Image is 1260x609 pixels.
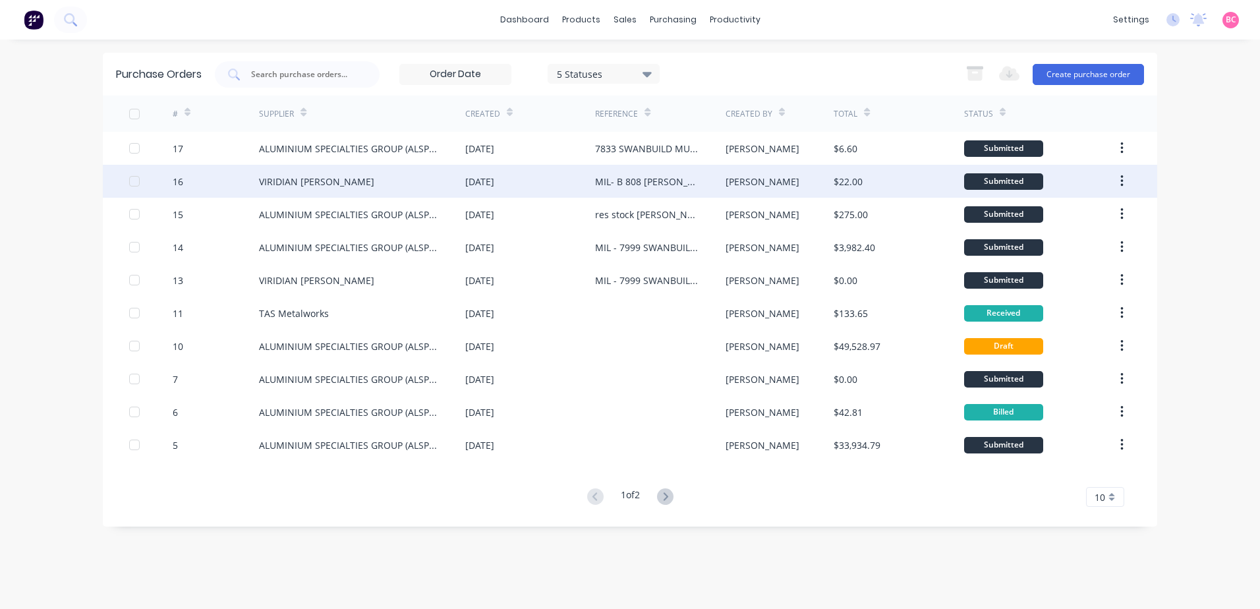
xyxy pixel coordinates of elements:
[494,10,556,30] a: dashboard
[557,67,651,80] div: 5 Statuses
[465,142,494,156] div: [DATE]
[964,404,1043,420] div: Billed
[173,142,183,156] div: 17
[834,175,863,188] div: $22.00
[834,241,875,254] div: $3,982.40
[834,108,857,120] div: Total
[173,438,178,452] div: 5
[1106,10,1156,30] div: settings
[173,241,183,254] div: 14
[173,306,183,320] div: 11
[250,68,359,81] input: Search purchase orders...
[259,175,374,188] div: VIRIDIAN [PERSON_NAME]
[964,371,1043,388] div: Submitted
[834,339,880,353] div: $49,528.97
[465,372,494,386] div: [DATE]
[465,208,494,221] div: [DATE]
[465,405,494,419] div: [DATE]
[726,405,799,419] div: [PERSON_NAME]
[607,10,643,30] div: sales
[595,142,699,156] div: 7833 SWANBUILD MURLONG SET E
[726,306,799,320] div: [PERSON_NAME]
[465,241,494,254] div: [DATE]
[24,10,43,30] img: Factory
[259,142,439,156] div: ALUMINIUM SPECIALTIES GROUP (ALSPEC)
[173,208,183,221] div: 15
[834,208,868,221] div: $275.00
[465,175,494,188] div: [DATE]
[465,339,494,353] div: [DATE]
[726,108,772,120] div: Created By
[595,208,699,221] div: res stock [PERSON_NAME]
[259,306,329,320] div: TAS Metalworks
[964,338,1043,355] div: Draft
[595,274,699,287] div: MIL - 7999 SWANBUILD [PERSON_NAME]
[726,372,799,386] div: [PERSON_NAME]
[173,405,178,419] div: 6
[259,108,294,120] div: Supplier
[964,239,1043,256] div: Submitted
[173,274,183,287] div: 13
[465,438,494,452] div: [DATE]
[116,67,202,82] div: Purchase Orders
[834,306,868,320] div: $133.65
[400,65,511,84] input: Order Date
[964,108,993,120] div: Status
[173,372,178,386] div: 7
[964,272,1043,289] div: Submitted
[259,274,374,287] div: VIRIDIAN [PERSON_NAME]
[726,241,799,254] div: [PERSON_NAME]
[259,405,439,419] div: ALUMINIUM SPECIALTIES GROUP (ALSPEC)
[964,305,1043,322] div: Received
[964,173,1043,190] div: Submitted
[173,108,178,120] div: #
[726,142,799,156] div: [PERSON_NAME]
[834,142,857,156] div: $6.60
[259,208,439,221] div: ALUMINIUM SPECIALTIES GROUP (ALSPEC)
[465,108,500,120] div: Created
[621,488,640,507] div: 1 of 2
[726,438,799,452] div: [PERSON_NAME]
[1226,14,1236,26] span: BC
[964,140,1043,157] div: Submitted
[964,437,1043,453] div: Submitted
[465,274,494,287] div: [DATE]
[643,10,703,30] div: purchasing
[1095,490,1105,504] span: 10
[1033,64,1144,85] button: Create purchase order
[259,241,439,254] div: ALUMINIUM SPECIALTIES GROUP (ALSPEC)
[726,208,799,221] div: [PERSON_NAME]
[595,108,638,120] div: Reference
[726,274,799,287] div: [PERSON_NAME]
[595,241,699,254] div: MIL - 7999 SWANBUILD [PERSON_NAME]
[465,306,494,320] div: [DATE]
[259,438,439,452] div: ALUMINIUM SPECIALTIES GROUP (ALSPEC)
[726,339,799,353] div: [PERSON_NAME]
[834,405,863,419] div: $42.81
[726,175,799,188] div: [PERSON_NAME]
[259,372,439,386] div: ALUMINIUM SPECIALTIES GROUP (ALSPEC)
[703,10,767,30] div: productivity
[173,339,183,353] div: 10
[964,206,1043,223] div: Submitted
[834,438,880,452] div: $33,934.79
[834,372,857,386] div: $0.00
[259,339,439,353] div: ALUMINIUM SPECIALTIES GROUP (ALSPEC)
[595,175,699,188] div: MIL- B 808 [PERSON_NAME] SHOWERS
[173,175,183,188] div: 16
[556,10,607,30] div: products
[834,274,857,287] div: $0.00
